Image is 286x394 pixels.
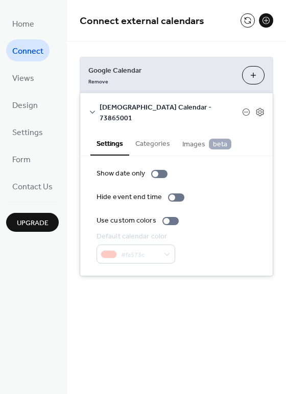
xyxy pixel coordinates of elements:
span: Contact Us [12,179,53,195]
span: [DEMOGRAPHIC_DATA] Calendar - 73865001 [100,102,242,124]
a: Home [6,12,40,34]
span: Form [12,152,31,168]
a: Connect [6,39,50,61]
div: Hide event end time [97,192,162,203]
button: Upgrade [6,213,59,232]
span: Connect external calendars [80,11,204,31]
span: Design [12,98,38,114]
span: Views [12,71,34,86]
span: beta [209,139,231,149]
button: Images beta [176,131,237,155]
a: Design [6,94,44,116]
span: Upgrade [17,218,49,229]
div: Default calendar color [97,231,173,242]
span: Connect [12,43,43,59]
a: Form [6,148,37,170]
button: Settings [90,131,129,156]
div: Use custom colors [97,215,156,226]
a: Views [6,67,40,89]
button: Categories [129,131,176,155]
a: Settings [6,121,49,143]
span: Settings [12,125,43,141]
span: Remove [88,78,108,85]
a: Contact Us [6,175,59,197]
span: Home [12,16,34,32]
div: Show date only [97,168,145,179]
span: Images [182,139,231,150]
span: Google Calendar [88,65,234,76]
